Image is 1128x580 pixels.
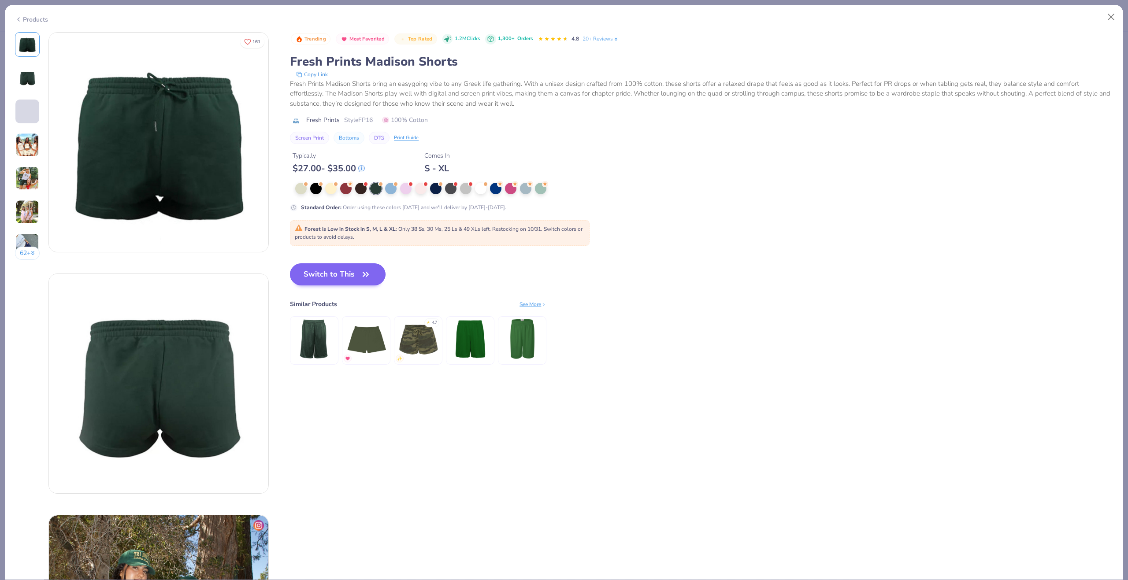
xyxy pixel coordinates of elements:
[382,115,428,125] span: 100% Cotton
[517,35,533,42] span: Orders
[15,166,39,190] img: User generated content
[408,37,433,41] span: Top Rated
[301,203,506,211] div: Order using these colors [DATE] and we'll deliver by [DATE]-[DATE].
[394,33,437,45] button: Badge Button
[290,53,1113,70] div: Fresh Prints Madison Shorts
[306,115,340,125] span: Fresh Prints
[293,163,365,174] div: $ 27.00 - $ 35.00
[498,35,533,43] div: 1,300+
[449,318,491,360] img: Augusta Sportswear Adult Octane Short
[432,320,437,326] div: 4.7
[15,247,40,260] button: 62+
[296,36,303,43] img: Trending sort
[583,35,619,43] a: 20+ Reviews
[15,123,17,147] img: User generated content
[15,233,39,257] img: User generated content
[295,225,583,240] span: : Only 38 Ss, 30 Ms, 25 Ls & 49 XLs left. Restocking on 10/31. Switch colors or products to avoid...
[369,132,390,144] button: DTG
[501,318,543,360] img: Badger B-Core 9" Shorts
[397,318,439,360] img: Independent Trading Co. Women’s Lightweight California Wave Wash Sweatshorts
[304,37,326,41] span: Trending
[290,117,302,124] img: brand logo
[49,33,268,252] img: Front
[397,356,402,361] img: newest.gif
[304,225,396,233] strong: Forest is Low in Stock in S, M, L & XL
[290,79,1113,109] div: Fresh Prints Madison Shorts bring an easygoing vibe to any Greek life gathering. With a unisex de...
[399,36,406,43] img: Top Rated sort
[15,200,39,224] img: User generated content
[341,36,348,43] img: Most Favorited sort
[253,520,264,531] img: insta-icon.png
[455,35,480,43] span: 1.2M Clicks
[17,67,38,89] img: Back
[17,34,38,55] img: Front
[293,151,365,160] div: Typically
[424,163,450,174] div: S - XL
[293,70,330,79] button: copy to clipboard
[240,35,264,48] button: Like
[49,274,268,493] img: Back
[571,35,579,42] span: 4.8
[394,134,419,142] div: Print Guide
[519,300,546,308] div: See More
[291,33,330,45] button: Badge Button
[336,33,389,45] button: Badge Button
[15,15,48,24] div: Products
[424,151,450,160] div: Comes In
[301,204,341,211] strong: Standard Order :
[290,299,337,309] div: Similar Products
[345,356,350,361] img: MostFav.gif
[15,133,39,157] img: User generated content
[293,318,335,360] img: Badger Pro Mesh 9" Shorts with Pockets
[349,37,385,41] span: Most Favorited
[1103,9,1120,26] button: Close
[252,40,260,44] span: 161
[344,115,373,125] span: Style FP16
[538,32,568,46] div: 4.8 Stars
[334,132,364,144] button: Bottoms
[427,320,430,323] div: ★
[290,132,329,144] button: Screen Print
[290,263,386,285] button: Switch to This
[345,318,387,360] img: Bella + Canvas Ladies' Cutoff Sweat Short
